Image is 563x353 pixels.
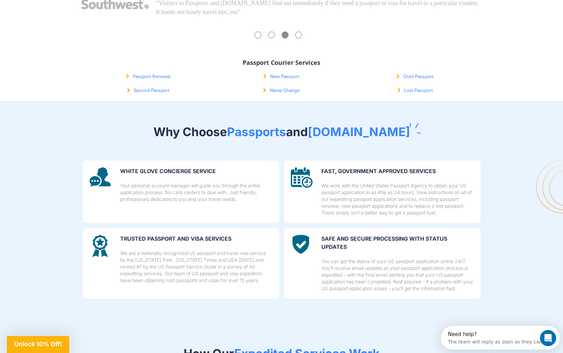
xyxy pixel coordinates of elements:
a: New Passport [263,74,299,79]
p: We are a nationally recognized US passport and travel visa service by the [US_STATE] Post , [US_S... [120,250,273,284]
p: FAST, GOVERNMENT APPROVED SERVICES [321,167,474,175]
div: Need help? [7,6,101,11]
span: Passports [227,125,286,139]
div: Unlock 10% Off! [7,336,69,353]
iframe: Intercom live chat discovery launcher [441,326,560,350]
span: Unlock 10% Off! [14,340,62,348]
p: SAFE and secure processing with status updates [321,235,474,251]
p: Your personal account manager will guide you through the entire application process. No calls cen... [120,182,273,203]
h2: Why Choose and [83,125,480,139]
img: image description [291,235,312,257]
a: Child Passport [396,74,433,79]
div: The team will reply as soon as they can [7,11,101,18]
div: Open Intercom Messenger [3,3,121,21]
a: Second Passport [127,88,169,93]
img: image description [90,167,111,186]
img: image description [90,235,111,257]
h3: Passport Courier Services [87,59,477,66]
span: [DOMAIN_NAME] [308,125,410,139]
p: You can get the status of your US passport application online 24/7. You'll receive email updates ... [321,258,474,292]
iframe: Intercom live chat [540,330,556,346]
a: Lost Passport [397,88,433,93]
a: Name Change [263,88,300,93]
a: Passport Renewal [126,74,170,79]
p: Trusted Passport and Visa Services [120,235,273,243]
p: WHITE GLOVE CONCIERGE SERVICE [120,167,273,175]
img: image description [291,167,313,188]
p: We work with the United States Passport Agency to obtain your US passport application in as littl... [321,182,474,216]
